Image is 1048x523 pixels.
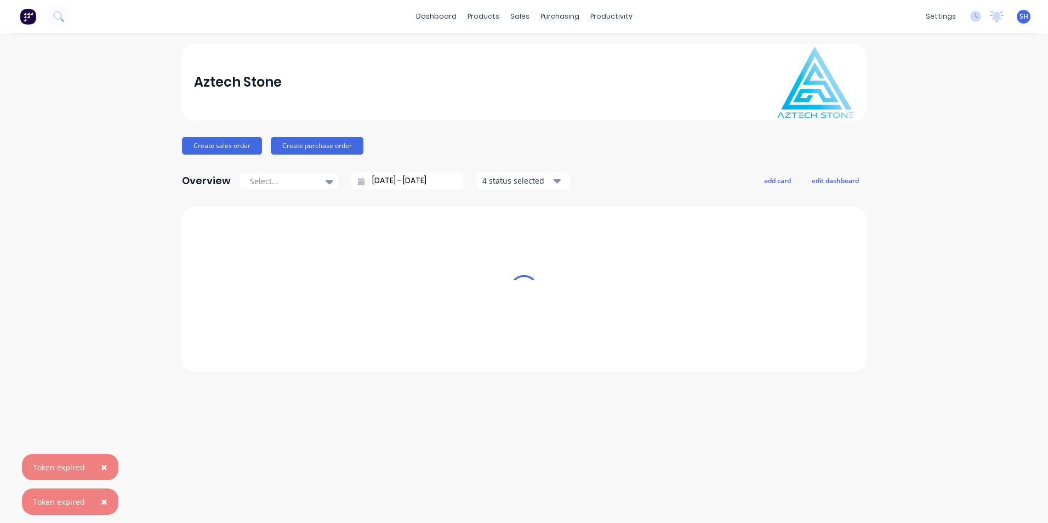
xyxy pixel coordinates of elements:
[33,496,85,508] div: Token expired
[505,8,535,25] div: sales
[182,137,262,155] button: Create sales order
[1019,12,1028,21] span: SH
[585,8,638,25] div: productivity
[90,454,118,480] button: Close
[90,488,118,515] button: Close
[182,170,231,192] div: Overview
[777,47,854,118] img: Aztech Stone
[920,8,961,25] div: settings
[33,462,85,473] div: Token expired
[411,8,462,25] a: dashboard
[535,8,585,25] div: purchasing
[271,137,363,155] button: Create purchase order
[194,71,282,93] div: Aztech Stone
[20,8,36,25] img: Factory
[805,173,866,187] button: edit dashboard
[757,173,798,187] button: add card
[101,494,107,509] span: ×
[101,459,107,475] span: ×
[482,175,551,186] div: 4 status selected
[462,8,505,25] div: products
[476,173,569,189] button: 4 status selected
